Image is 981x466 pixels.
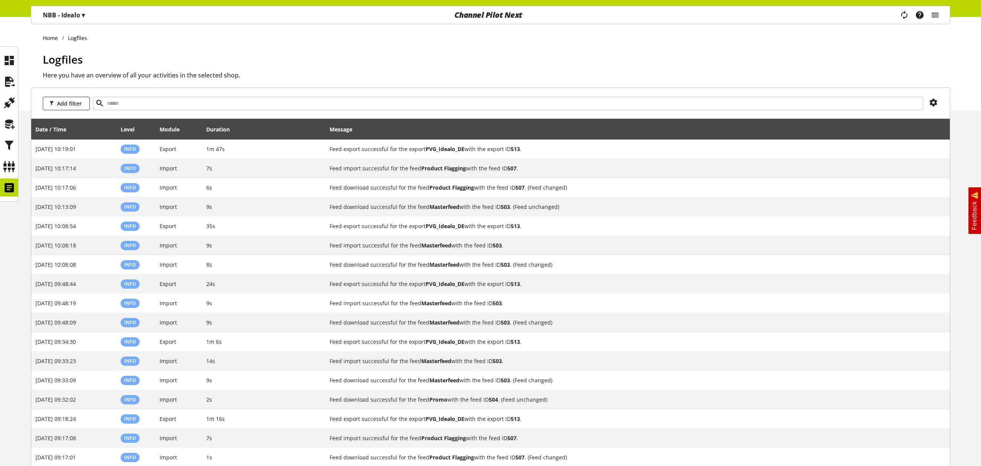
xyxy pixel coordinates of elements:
[160,338,176,345] span: Export
[35,222,76,230] span: [DATE] 10:08:54
[330,280,931,288] h2: Feed export successful for the export PVG_Idealo_DE with the export ID 513.
[501,377,510,384] b: 503
[160,125,187,133] div: Module
[330,338,931,346] h2: Feed export successful for the export PVG_Idealo_DE with the export ID 513.
[35,184,76,191] span: [DATE] 10:17:06
[160,145,176,153] span: Export
[82,11,85,19] span: ▾
[206,434,212,442] span: 7s
[124,223,136,229] span: Info
[124,319,136,326] span: Info
[429,377,459,384] b: Masterfeed
[160,377,177,384] span: Import
[124,300,136,306] span: Info
[426,415,464,422] b: PVG_Idealo_DE
[206,242,212,249] span: 9s
[206,396,212,403] span: 2s
[511,338,520,345] b: 513
[206,184,212,191] span: 6s
[421,434,466,442] b: Product Flagging
[421,165,466,172] b: Product Flagging
[330,241,931,249] h2: Feed import successful for the feed Masterfeed with the feed ID 503.
[206,319,212,326] span: 9s
[35,319,76,326] span: [DATE] 09:48:09
[124,204,136,210] span: Info
[330,395,931,404] h2: Feed download successful for the feed Promo with the feed ID 504. (Feed unchanged)
[429,396,448,403] b: Promo
[426,222,464,230] b: PVG_Idealo_DE
[206,454,212,461] span: 1s
[206,125,237,133] div: Duration
[501,203,510,210] b: 503
[206,377,212,384] span: 9s
[206,203,212,210] span: 9s
[429,319,459,326] b: Masterfeed
[507,165,517,172] b: 507
[160,319,177,326] span: Import
[206,299,212,307] span: 9s
[511,415,520,422] b: 513
[511,145,520,153] b: 513
[515,184,525,191] b: 507
[160,165,177,172] span: Import
[429,261,459,268] b: Masterfeed
[124,146,136,152] span: Info
[501,319,510,326] b: 503
[160,203,177,210] span: Import
[35,454,76,461] span: [DATE] 09:17:01
[124,242,136,249] span: Info
[124,377,136,384] span: Info
[35,280,76,288] span: [DATE] 09:48:44
[35,338,76,345] span: [DATE] 09:34:30
[421,299,451,307] b: Masterfeed
[330,164,931,172] h2: Feed import successful for the feed Product Flagging with the feed ID 507.
[493,242,502,249] b: 503
[330,222,931,230] h2: Feed export successful for the export PVG_Idealo_DE with the export ID 513.
[124,435,136,441] span: Info
[330,121,946,137] div: Message
[43,10,85,20] p: NBB - Idealo
[511,280,520,288] b: 513
[35,203,76,210] span: [DATE] 10:13:09
[35,357,76,365] span: [DATE] 09:33:23
[493,357,502,365] b: 503
[507,434,517,442] b: 507
[429,454,474,461] b: Product Flagging
[160,184,177,191] span: Import
[206,338,222,345] span: 1m 6s
[160,434,177,442] span: Import
[515,454,525,461] b: 507
[57,99,82,108] span: Add filter
[330,415,931,423] h2: Feed export successful for the export PVG_Idealo_DE with the export ID 513.
[421,242,451,249] b: Masterfeed
[160,242,177,249] span: Import
[426,145,464,153] b: PVG_Idealo_DE
[160,222,176,230] span: Export
[330,357,931,365] h2: Feed import successful for the feed Masterfeed with the feed ID 503.
[206,222,215,230] span: 35s
[206,165,212,172] span: 7s
[43,34,62,42] a: Home
[206,145,225,153] span: 1m 47s
[35,396,76,403] span: [DATE] 09:32:02
[124,281,136,287] span: Info
[330,453,931,461] h2: Feed download successful for the feed Product Flagging with the feed ID 507. (Feed changed)
[124,261,136,268] span: Info
[160,280,176,288] span: Export
[206,261,212,268] span: 8s
[501,261,510,268] b: 503
[968,187,981,235] a: Feedback ⚠️
[35,434,76,442] span: [DATE] 09:17:08
[124,454,136,461] span: Info
[35,415,76,422] span: [DATE] 09:18:24
[35,125,74,133] div: Date / Time
[160,396,177,403] span: Import
[124,338,136,345] span: Info
[330,203,931,211] h2: Feed download successful for the feed Masterfeed with the feed ID 503. (Feed unchanged)
[43,97,90,110] button: Add filter
[330,299,931,307] h2: Feed import successful for the feed Masterfeed with the feed ID 503.
[124,416,136,422] span: Info
[206,357,215,365] span: 14s
[493,299,502,307] b: 503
